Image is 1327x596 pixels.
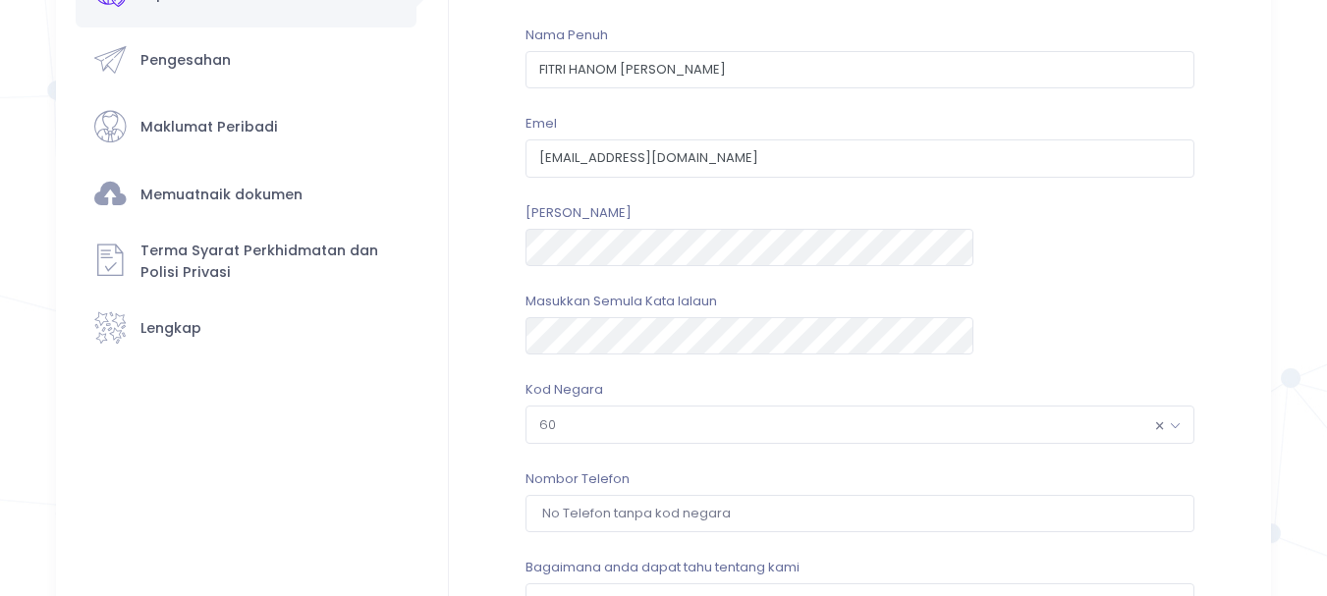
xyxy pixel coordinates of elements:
input: Emel [525,139,1194,177]
label: Emel [525,114,557,134]
label: [PERSON_NAME] [525,203,632,223]
label: Kod Negara [525,380,603,400]
input: No Telefon tanpa kod negara [525,495,1194,532]
input: Nama Penuh seperti di dalam IC/Pasport [525,51,1194,88]
label: Nombor Telefon [525,469,630,489]
label: Nama Penuh [525,26,608,45]
span: 60 [525,406,1194,443]
span: Remove all items [1154,412,1164,439]
span: 60 [526,406,1193,442]
label: Masukkan Semula Kata lalaun [525,292,717,311]
label: Bagaimana anda dapat tahu tentang kami [525,558,800,577]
